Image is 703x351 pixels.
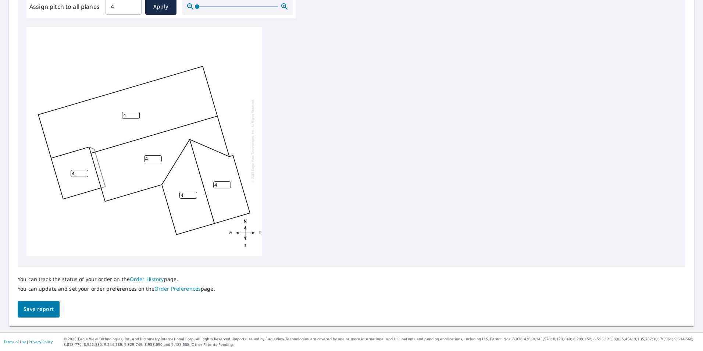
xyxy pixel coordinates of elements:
a: Privacy Policy [29,339,53,344]
button: Save report [18,301,60,318]
span: Save report [24,305,54,314]
a: Order History [130,276,164,283]
label: Assign pitch to all planes [29,2,100,11]
p: You can track the status of your order on the page. [18,276,215,283]
a: Terms of Use [4,339,26,344]
p: You can update and set your order preferences on the page. [18,286,215,292]
a: Order Preferences [154,285,201,292]
p: | [4,340,53,344]
p: © 2025 Eagle View Technologies, Inc. and Pictometry International Corp. All Rights Reserved. Repo... [64,336,699,347]
span: Apply [151,2,171,11]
